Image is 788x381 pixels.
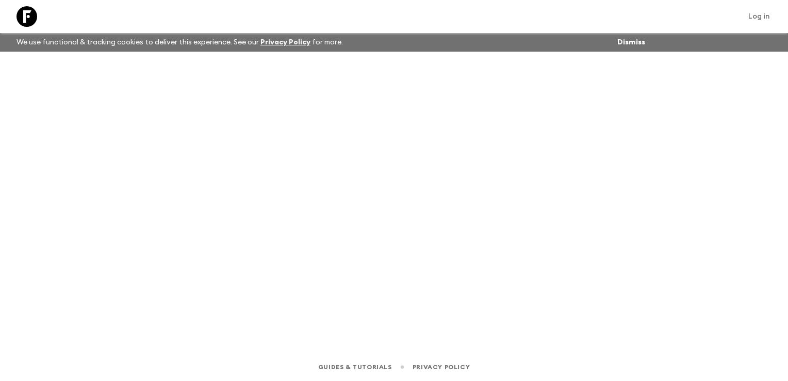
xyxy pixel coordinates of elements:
[12,33,347,52] p: We use functional & tracking cookies to deliver this experience. See our for more.
[413,361,470,373] a: Privacy Policy
[318,361,392,373] a: Guides & Tutorials
[743,9,776,24] a: Log in
[615,35,648,50] button: Dismiss
[260,39,310,46] a: Privacy Policy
